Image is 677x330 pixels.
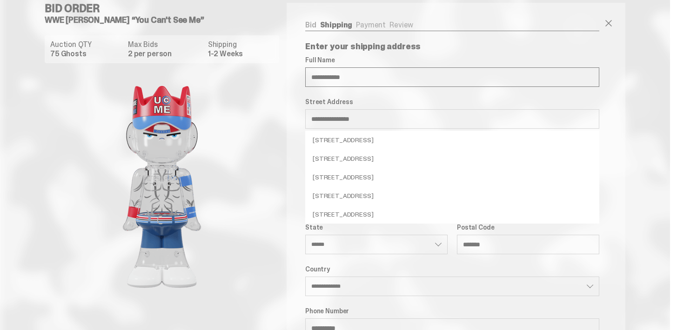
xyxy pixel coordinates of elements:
[305,186,599,205] li: [STREET_ADDRESS]
[305,20,316,30] a: Bid
[45,3,287,14] h4: Bid Order
[305,131,599,149] li: [STREET_ADDRESS]
[128,50,202,58] dd: 2 per person
[305,224,448,231] label: State
[305,98,599,106] label: Street Address
[208,50,274,58] dd: 1-2 Weeks
[305,149,599,168] li: [STREET_ADDRESS]
[128,41,202,48] dt: Max Bids
[69,71,255,303] img: product image
[305,42,599,51] p: Enter your shipping address
[320,20,353,30] a: Shipping
[305,168,599,186] li: [STREET_ADDRESS]
[45,16,287,24] h5: WWE [PERSON_NAME] “You Can't See Me”
[50,50,122,58] dd: 75 Ghosts
[305,205,599,224] li: [STREET_ADDRESS]
[305,265,599,273] label: Country
[208,41,274,48] dt: Shipping
[305,56,599,64] label: Full Name
[50,41,122,48] dt: Auction QTY
[457,224,599,231] label: Postal Code
[305,307,599,315] label: Phone Number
